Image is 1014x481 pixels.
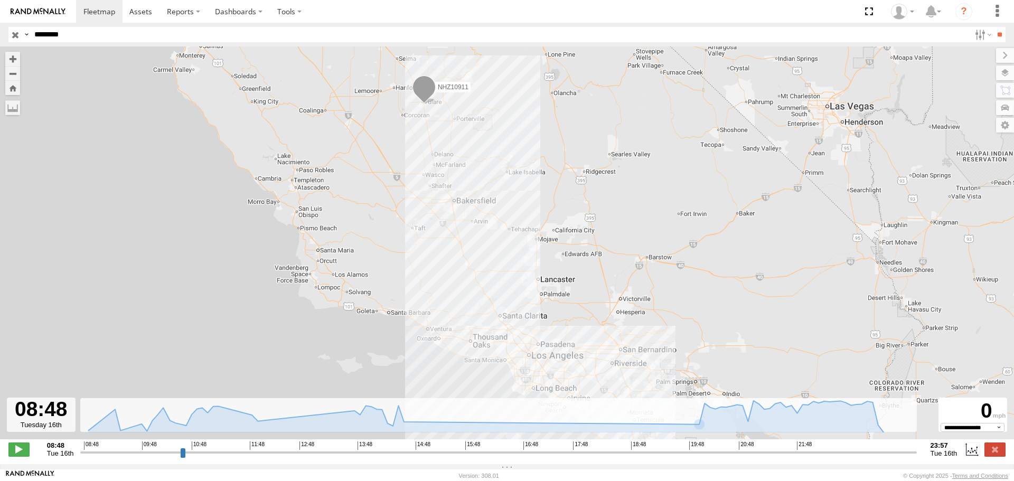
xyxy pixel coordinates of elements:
button: Zoom out [5,66,20,81]
div: Version: 308.01 [459,473,499,479]
span: Tue 16th Sep 2025 [931,449,957,457]
div: 0 [940,399,1006,423]
span: 11:48 [250,441,265,450]
i: ? [955,3,972,20]
label: Map Settings [996,118,1014,133]
span: 09:48 [142,441,157,450]
button: Zoom in [5,52,20,66]
label: Search Query [22,27,31,42]
label: Close [984,442,1006,456]
span: 12:48 [299,441,314,450]
label: Measure [5,100,20,115]
span: 16:48 [523,441,538,450]
span: Tue 16th Sep 2025 [47,449,74,457]
strong: 08:48 [47,441,74,449]
strong: 23:57 [931,441,957,449]
span: 08:48 [84,441,99,450]
span: 10:48 [192,441,206,450]
span: 18:48 [631,441,646,450]
label: Search Filter Options [971,27,993,42]
label: Play/Stop [8,442,30,456]
div: Zulema McIntosch [887,4,918,20]
div: © Copyright 2025 - [903,473,1008,479]
button: Zoom Home [5,81,20,95]
a: Visit our Website [6,470,54,481]
span: 21:48 [797,441,812,450]
img: rand-logo.svg [11,8,65,15]
span: 19:48 [689,441,704,450]
span: 17:48 [573,441,588,450]
span: NHZ10911 [438,83,468,90]
a: Terms and Conditions [952,473,1008,479]
span: 20:48 [739,441,754,450]
span: 15:48 [465,441,480,450]
span: 13:48 [358,441,372,450]
span: 14:48 [416,441,430,450]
